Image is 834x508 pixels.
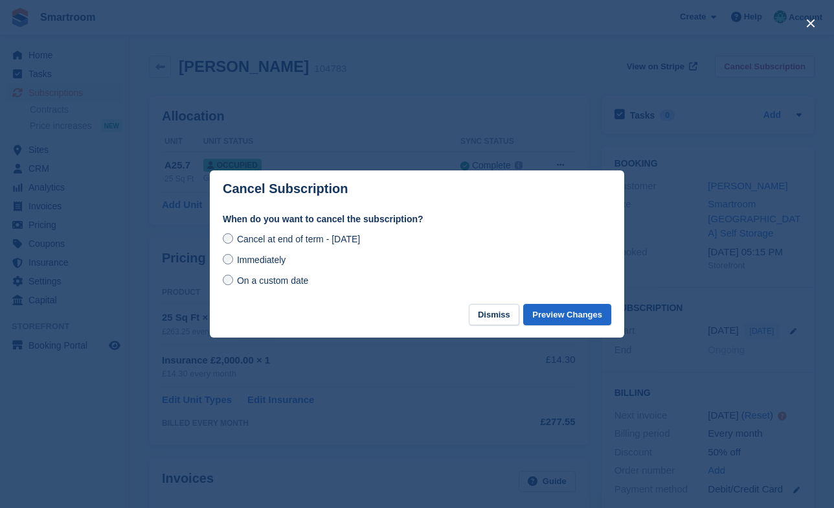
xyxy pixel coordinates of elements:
[237,234,360,244] span: Cancel at end of term - [DATE]
[523,304,611,325] button: Preview Changes
[800,13,821,34] button: close
[237,255,286,265] span: Immediately
[469,304,519,325] button: Dismiss
[223,254,233,264] input: Immediately
[223,181,348,196] p: Cancel Subscription
[223,275,233,285] input: On a custom date
[223,233,233,244] input: Cancel at end of term - [DATE]
[223,213,611,226] label: When do you want to cancel the subscription?
[237,275,309,286] span: On a custom date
